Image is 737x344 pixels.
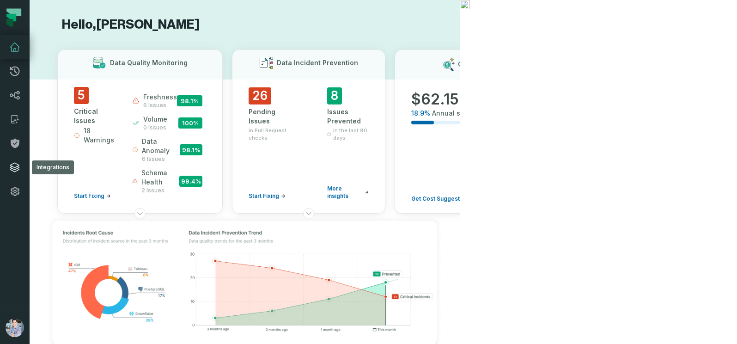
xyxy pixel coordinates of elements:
div: Pending Issues [249,107,290,126]
span: data anomaly [142,137,179,155]
h3: Cost Savings [458,60,501,69]
span: 8 [327,87,342,104]
span: Annual savings [432,109,482,118]
span: 18 Warnings [84,126,116,145]
span: 18.9 % [411,109,430,118]
button: Data Quality Monitoring5Critical Issues18 WarningsStart Fixingfreshness6 issues98.1%volume0 issue... [57,49,223,214]
a: Start Fixing [74,192,111,200]
span: 26 [249,87,271,104]
button: Data Incident Prevention26Pending Issuesin Pull Request checksStart Fixing8Issues PreventedIn the... [232,49,385,214]
span: 6 issues [142,155,179,163]
div: Critical Issues [74,107,116,125]
button: Cost Savings$62.15K/year18.9%Annual savings$329.66K/yearGet Cost Suggestions [395,49,548,214]
a: Get Cost Suggestions [411,195,478,203]
span: 100 % [178,117,202,129]
span: 5 [74,87,89,104]
span: 6 issues [143,102,177,109]
span: in Pull Request checks [249,127,290,141]
h1: Hello, [PERSON_NAME] [57,17,432,33]
h3: Data Incident Prevention [277,58,358,68]
span: 98.1 % [180,144,202,155]
img: avatar of Alon Nafta [6,319,24,337]
span: Start Fixing [249,192,279,200]
a: Start Fixing [249,192,286,200]
a: More insights [327,185,369,200]
span: schema health [141,168,179,187]
span: 0 issues [143,124,167,131]
span: $ 62.15K [411,90,469,109]
span: 98.1 % [177,95,202,106]
span: volume [143,115,167,124]
span: 2 issues [141,187,179,194]
span: More insights [327,185,363,200]
span: Start Fixing [74,192,104,200]
h3: Data Quality Monitoring [110,58,188,68]
div: Integrations [32,160,74,174]
div: Issues Prevented [327,107,369,126]
span: freshness [143,92,177,102]
span: Get Cost Suggestions [411,195,471,203]
span: In the last 90 days [333,127,369,141]
span: 99.4 % [179,176,202,187]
